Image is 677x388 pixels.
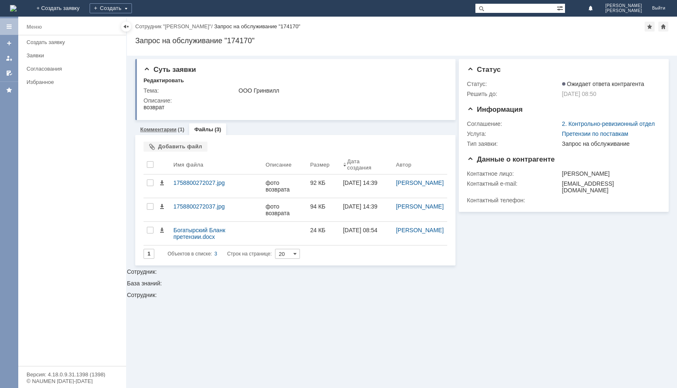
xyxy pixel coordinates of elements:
[214,23,300,29] div: Запрос на обслуживание "174170"
[310,227,336,233] div: 24 КБ
[194,126,213,133] a: Файлы
[467,106,523,113] span: Информация
[562,180,657,194] div: [EMAIL_ADDRESS][DOMAIN_NAME]
[27,79,112,85] div: Избранное
[562,140,657,147] div: Запрос на обслуживание
[562,81,644,87] span: Ожидает ответа контрагента
[173,227,259,240] div: Богатырский Бланк претензии.docx
[27,52,121,59] div: Заявки
[158,227,165,233] span: Скачать файл
[392,155,447,174] th: Автор
[168,251,212,257] span: Объектов в списке:
[562,91,597,97] span: [DATE] 08:50
[467,120,560,127] div: Соглашение:
[340,155,393,174] th: Дата создания
[27,22,42,32] div: Меню
[214,249,217,259] div: 3
[144,87,237,94] div: Тема:
[467,180,560,187] div: Контактный e-mail:
[23,49,124,62] a: Заявки
[10,5,17,12] img: logo
[168,249,272,259] i: Строк на странице:
[144,66,196,74] span: Суть заявки
[467,140,560,147] div: Тип заявки:
[562,170,657,177] div: [PERSON_NAME]
[467,91,560,97] div: Решить до:
[310,203,336,210] div: 94 КБ
[23,36,124,49] a: Создать заявку
[467,155,555,163] span: Данные о контрагенте
[27,378,118,384] div: © NAUMEN [DATE]-[DATE]
[2,66,16,80] a: Мои согласования
[307,155,340,174] th: Размер
[265,179,304,193] div: фото возврата
[467,130,560,137] div: Услуга:
[2,37,16,50] a: Создать заявку
[173,179,259,186] div: 1758800272027.jpg
[135,23,211,29] a: Сотрудник "[PERSON_NAME]"
[27,66,121,72] div: Согласования
[396,227,443,233] a: [PERSON_NAME]
[170,155,262,174] th: Имя файла
[310,179,336,186] div: 92 КБ
[347,158,383,171] div: Дата создания
[173,162,203,168] div: Имя файла
[467,66,501,74] span: Статус
[557,4,565,12] span: Расширенный поиск
[396,203,443,210] a: [PERSON_NAME]
[158,179,165,186] span: Скачать файл
[127,56,677,275] div: Сотрудник:
[140,126,177,133] a: Комментарии
[144,77,184,84] div: Редактировать
[27,372,118,377] div: Версия: 4.18.0.9.31.1398 (1398)
[135,23,214,29] div: /
[239,87,444,94] div: ООО Гринвилл
[645,22,655,32] div: Добавить в избранное
[178,126,185,133] div: (1)
[158,203,165,210] span: Скачать файл
[127,280,677,286] div: База знаний:
[343,203,377,210] div: [DATE] 14:39
[23,62,124,75] a: Согласования
[467,170,560,177] div: Контактное лицо:
[214,126,221,133] div: (3)
[562,130,628,137] a: Претензии по поставкам
[121,22,131,32] div: Скрыть меню
[127,292,677,298] div: Сотрудник:
[343,227,377,233] div: [DATE] 08:54
[90,3,132,13] div: Создать
[265,162,292,168] div: Описание
[27,39,121,45] div: Создать заявку
[144,97,446,104] div: Описание:
[562,120,655,127] a: 2. Контрольно-ревизионный отдел
[173,203,259,210] div: 1758800272037.jpg
[396,179,443,186] a: [PERSON_NAME]
[467,197,560,204] div: Контактный телефон:
[605,3,642,8] span: [PERSON_NAME]
[265,203,304,216] div: фото возврата
[2,52,16,65] a: Мои заявки
[658,22,668,32] div: Сделать домашней страницей
[10,5,17,12] a: Перейти на домашнюю страницу
[467,81,560,87] div: Статус:
[605,8,642,13] span: [PERSON_NAME]
[310,162,330,168] div: Размер
[396,162,412,168] div: Автор
[343,179,377,186] div: [DATE] 14:39
[135,37,669,45] div: Запрос на обслуживание "174170"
